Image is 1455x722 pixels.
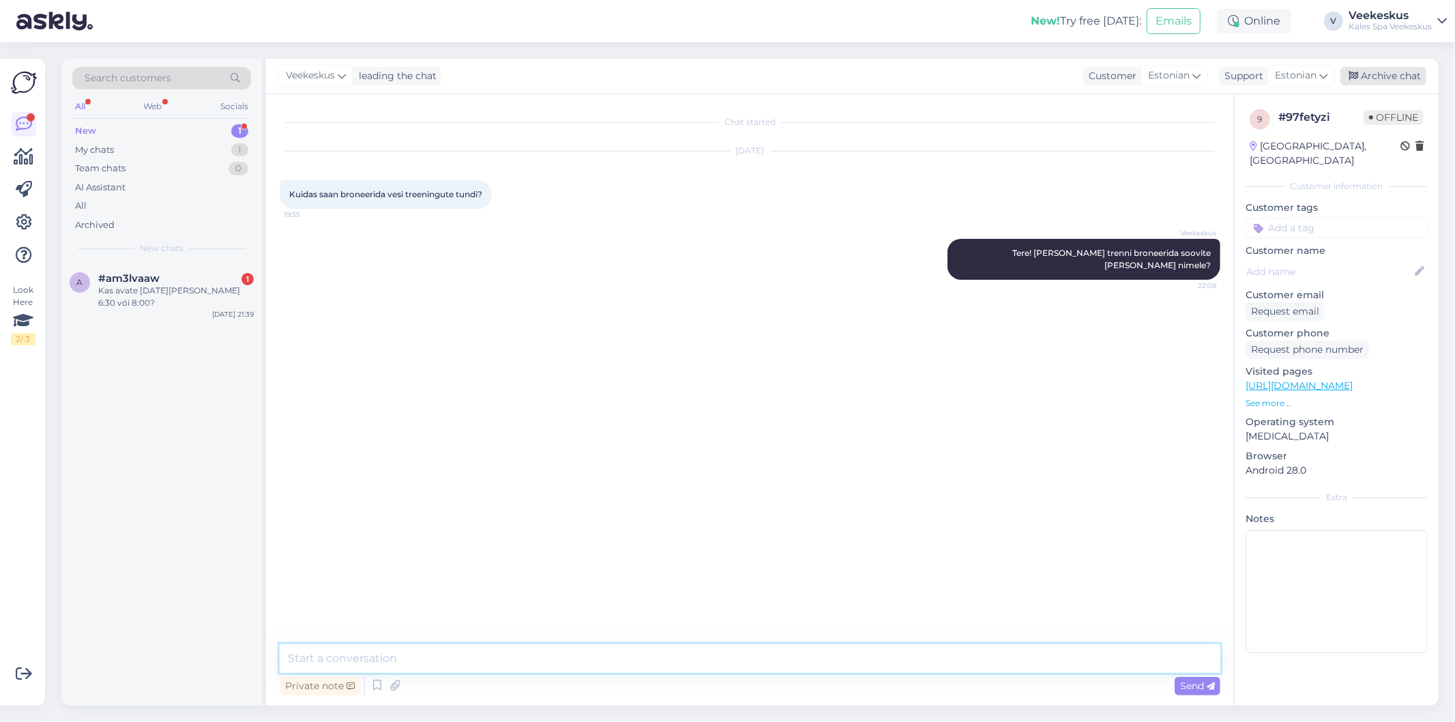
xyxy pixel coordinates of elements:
p: Android 28.0 [1246,463,1428,478]
a: VeekeskusKales Spa Veekeskus [1349,10,1447,32]
span: #am3lvaaw [98,272,160,285]
span: a [77,277,83,287]
div: Team chats [75,162,126,175]
div: 1 [231,143,248,157]
p: Operating system [1246,415,1428,429]
div: Customer [1083,69,1136,83]
span: Veekeskus [286,68,335,83]
div: # 97fetyzi [1278,109,1364,126]
div: [DATE] [280,145,1220,157]
b: New! [1031,14,1060,27]
div: My chats [75,143,114,157]
p: Customer name [1246,244,1428,258]
div: Request phone number [1246,341,1369,359]
span: 19:55 [284,210,335,220]
p: Customer phone [1246,326,1428,341]
div: Customer information [1246,180,1428,192]
div: 2 / 3 [11,333,35,345]
input: Add a tag [1246,218,1428,238]
div: 0 [229,162,248,175]
div: Extra [1246,491,1428,504]
div: AI Assistant [75,181,126,194]
div: 1 [231,124,248,138]
div: New [75,124,96,138]
span: 9 [1258,114,1263,124]
span: 22:08 [1165,280,1216,291]
p: Visited pages [1246,364,1428,379]
div: Socials [218,98,251,115]
button: Emails [1147,8,1201,34]
div: Archived [75,218,115,232]
span: Send [1180,680,1215,692]
p: Notes [1246,512,1428,526]
div: Archive chat [1340,67,1426,85]
a: [URL][DOMAIN_NAME] [1246,379,1353,392]
p: Customer tags [1246,201,1428,215]
span: New chats [140,242,183,255]
span: Estonian [1275,68,1317,83]
span: Estonian [1148,68,1190,83]
p: Browser [1246,449,1428,463]
div: Chat started [280,116,1220,128]
img: Askly Logo [11,70,37,96]
div: leading the chat [353,69,437,83]
input: Add name [1246,264,1412,279]
div: Kales Spa Veekeskus [1349,21,1432,32]
span: Tere! [PERSON_NAME] trenni broneerida soovite [PERSON_NAME] nimele? [1012,248,1213,270]
div: [DATE] 21:39 [212,309,254,319]
span: Search customers [85,71,171,85]
div: Look Here [11,284,35,345]
p: See more ... [1246,397,1428,409]
div: Request email [1246,302,1325,321]
span: Offline [1364,110,1424,125]
div: Try free [DATE]: [1031,13,1141,29]
p: [MEDICAL_DATA] [1246,429,1428,444]
div: V [1324,12,1343,31]
div: Veekeskus [1349,10,1432,21]
p: Customer email [1246,288,1428,302]
div: 1 [241,273,254,285]
div: Online [1217,9,1291,33]
div: Support [1219,69,1263,83]
span: Kuidas saan broneerida vesi treeningute tundi? [289,189,482,199]
span: Veekeskus [1165,228,1216,238]
div: Web [141,98,165,115]
div: Private note [280,677,360,695]
div: [GEOGRAPHIC_DATA], [GEOGRAPHIC_DATA] [1250,139,1400,168]
div: All [75,199,87,213]
div: Kas avate [DATE][PERSON_NAME] 6:30 vói 8:00? [98,285,254,309]
div: All [72,98,88,115]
